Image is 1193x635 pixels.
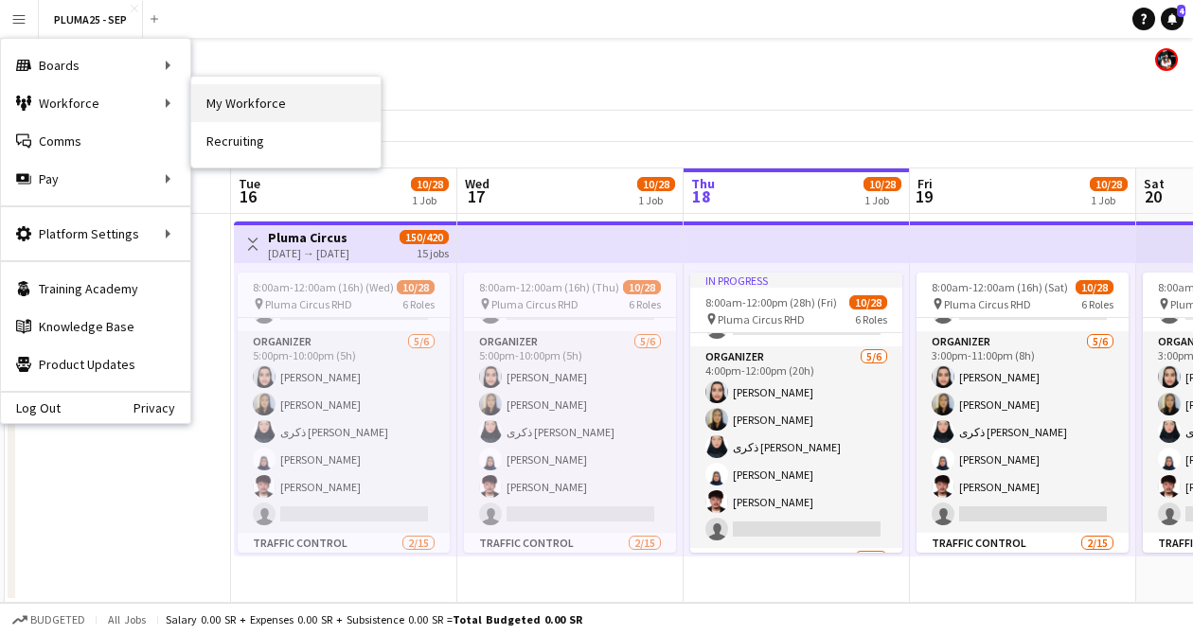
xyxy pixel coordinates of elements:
[253,280,394,294] span: 8:00am-12:00am (16h) (Wed)
[1141,185,1165,207] span: 20
[402,297,435,311] span: 6 Roles
[134,400,190,415] a: Privacy
[690,273,902,553] app-job-card: In progress8:00am-12:00pm (28h) (Fri)10/28 Pluma Circus RHD6 Roles4:00pm-12:00pm (20h) Organizer5...
[1,122,190,160] a: Comms
[1081,297,1113,311] span: 6 Roles
[30,613,85,626] span: Budgeted
[238,331,450,533] app-card-role: Organizer5/65:00pm-10:00pm (5h)[PERSON_NAME][PERSON_NAME]ذكرى [PERSON_NAME][PERSON_NAME][PERSON_N...
[864,193,900,207] div: 1 Job
[1,308,190,345] a: Knowledge Base
[417,244,449,260] div: 15 jobs
[397,280,435,294] span: 10/28
[265,297,352,311] span: Pluma Circus RHD
[239,175,260,192] span: Tue
[412,193,448,207] div: 1 Job
[629,297,661,311] span: 6 Roles
[1090,177,1128,191] span: 10/28
[464,331,676,533] app-card-role: Organizer5/65:00pm-10:00pm (5h)[PERSON_NAME][PERSON_NAME]ذكرى [PERSON_NAME][PERSON_NAME][PERSON_N...
[191,122,381,160] a: Recruiting
[917,273,1129,553] app-job-card: 8:00am-12:00am (16h) (Sat)10/28 Pluma Circus RHD6 Roles Organizer5/63:00pm-11:00pm (8h)[PERSON_NA...
[400,230,449,244] span: 150/420
[104,612,150,626] span: All jobs
[1161,8,1184,30] a: 4
[268,229,349,246] h3: Pluma Circus
[1,345,190,383] a: Product Updates
[944,297,1031,311] span: Pluma Circus RHD
[915,185,933,207] span: 19
[453,612,582,626] span: Total Budgeted 0.00 SR
[9,609,88,630] button: Budgeted
[688,185,715,207] span: 18
[718,312,805,326] span: Pluma Circus RHD
[690,346,902,548] app-card-role: Organizer5/64:00pm-12:00pm (20h)[PERSON_NAME][PERSON_NAME]ذكرى [PERSON_NAME][PERSON_NAME][PERSON_...
[462,185,490,207] span: 17
[1,400,61,415] a: Log Out
[464,273,676,553] app-job-card: 8:00am-12:00am (16h) (Thu)10/28 Pluma Circus RHD6 Roles Organizer5/65:00pm-10:00pm (5h)[PERSON_NA...
[1091,193,1127,207] div: 1 Job
[849,295,887,309] span: 10/28
[39,1,143,38] button: PLUMA25 - SEP
[1,84,190,122] div: Workforce
[166,612,582,626] div: Salary 0.00 SR + Expenses 0.00 SR + Subsistence 0.00 SR =
[238,273,450,553] app-job-card: 8:00am-12:00am (16h) (Wed)10/28 Pluma Circus RHD6 Roles Organizer5/65:00pm-10:00pm (5h)[PERSON_NA...
[479,280,619,294] span: 8:00am-12:00am (16h) (Thu)
[637,177,675,191] span: 10/28
[932,280,1068,294] span: 8:00am-12:00am (16h) (Sat)
[491,297,579,311] span: Pluma Circus RHD
[1076,280,1113,294] span: 10/28
[705,295,837,309] span: 8:00am-12:00pm (28h) (Fri)
[268,246,349,260] div: [DATE] → [DATE]
[236,185,260,207] span: 16
[917,331,1129,533] app-card-role: Organizer5/63:00pm-11:00pm (8h)[PERSON_NAME][PERSON_NAME]ذكرى [PERSON_NAME][PERSON_NAME][PERSON_N...
[1,160,190,198] div: Pay
[623,280,661,294] span: 10/28
[1,270,190,308] a: Training Academy
[1,46,190,84] div: Boards
[691,175,715,192] span: Thu
[917,175,933,192] span: Fri
[1,215,190,253] div: Platform Settings
[864,177,901,191] span: 10/28
[855,312,887,326] span: 6 Roles
[411,177,449,191] span: 10/28
[191,84,381,122] a: My Workforce
[1155,48,1178,71] app-user-avatar: Abdulmalik Al-Ghamdi
[1144,175,1165,192] span: Sat
[1177,5,1185,17] span: 4
[690,273,902,288] div: In progress
[638,193,674,207] div: 1 Job
[465,175,490,192] span: Wed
